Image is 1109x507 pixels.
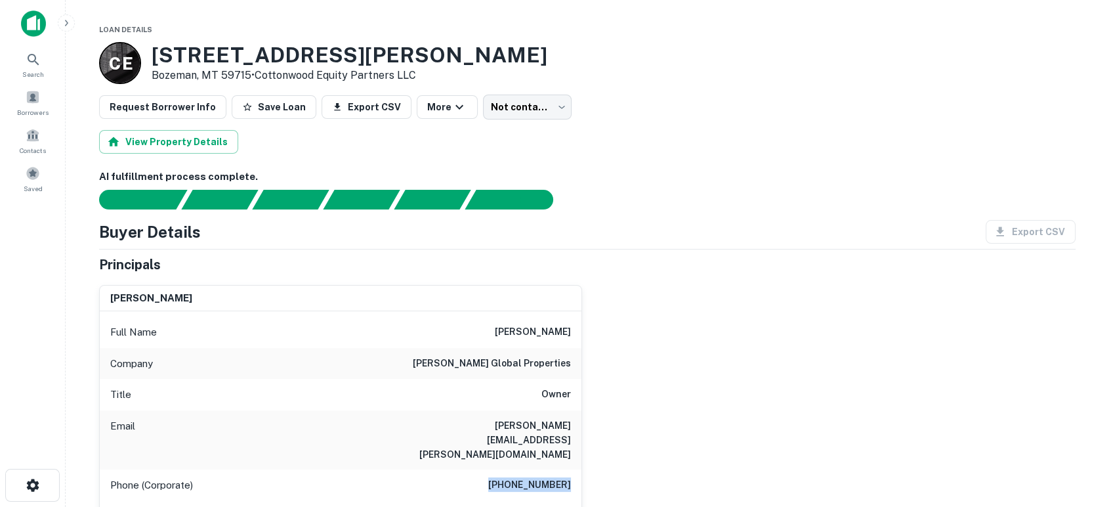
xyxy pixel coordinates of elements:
[110,387,131,403] p: Title
[4,161,62,196] a: Saved
[413,356,571,372] h6: [PERSON_NAME] global properties
[252,190,329,209] div: Documents found, AI parsing details...
[255,69,416,81] a: Cottonwood Equity Partners LLC
[323,190,400,209] div: Principals found, AI now looking for contact information...
[99,130,238,154] button: View Property Details
[488,477,571,493] h6: [PHONE_NUMBER]
[110,356,153,372] p: Company
[99,220,201,244] h4: Buyer Details
[21,11,46,37] img: capitalize-icon.png
[110,418,135,462] p: Email
[24,183,43,194] span: Saved
[394,190,471,209] div: Principals found, still searching for contact information. This may take time...
[322,95,411,119] button: Export CSV
[152,43,547,68] h3: [STREET_ADDRESS][PERSON_NAME]
[465,190,569,209] div: AI fulfillment process complete.
[109,51,132,76] p: C E
[1043,402,1109,465] iframe: Chat Widget
[495,324,571,340] h6: [PERSON_NAME]
[483,95,572,120] div: Not contacted
[541,387,571,403] h6: Owner
[17,107,49,118] span: Borrowers
[99,95,226,119] button: Request Borrower Info
[99,26,152,33] span: Loan Details
[4,123,62,158] a: Contacts
[4,85,62,120] a: Borrowers
[20,145,46,156] span: Contacts
[417,95,478,119] button: More
[110,477,193,493] p: Phone (Corporate)
[110,291,192,306] h6: [PERSON_NAME]
[181,190,258,209] div: Your request is received and processing...
[413,418,571,462] h6: [PERSON_NAME][EMAIL_ADDRESS][PERSON_NAME][DOMAIN_NAME]
[4,47,62,82] a: Search
[83,190,182,209] div: Sending borrower request to AI...
[110,324,157,340] p: Full Name
[99,169,1076,185] h6: AI fulfillment process complete.
[152,68,547,83] p: Bozeman, MT 59715 •
[22,69,44,79] span: Search
[232,95,316,119] button: Save Loan
[99,255,161,275] h5: Principals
